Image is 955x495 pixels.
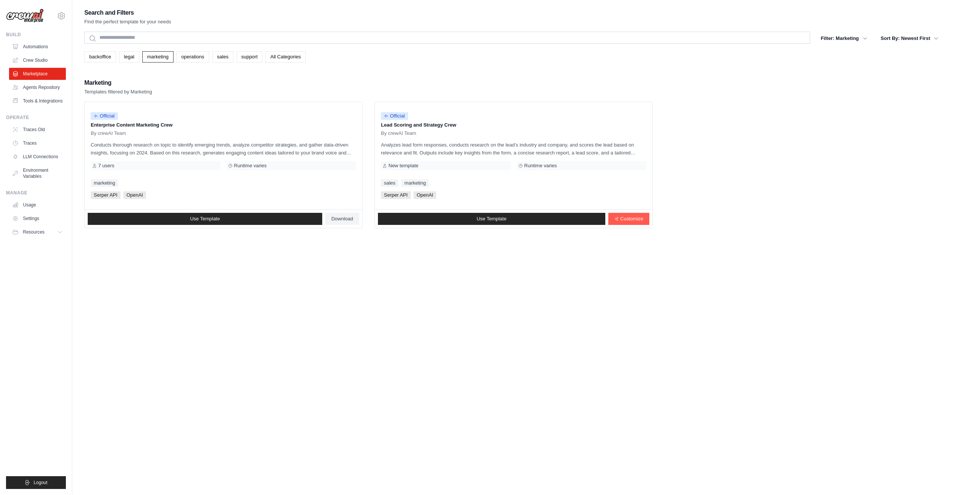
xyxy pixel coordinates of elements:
h2: Marketing [84,78,152,88]
a: Tools & Integrations [9,95,66,107]
span: By crewAI Team [91,130,126,136]
p: Analyzes lead form responses, conducts research on the lead's industry and company, and scores th... [381,141,646,157]
span: OpenAI [414,191,436,199]
a: Use Template [88,213,322,225]
span: Resources [23,229,44,235]
a: All Categories [265,51,306,63]
div: Operate [6,115,66,121]
button: Sort By: Newest First [876,32,943,45]
h2: Search and Filters [84,8,171,18]
a: marketing [142,51,174,63]
a: Marketplace [9,68,66,80]
button: Resources [9,226,66,238]
a: Traces [9,137,66,149]
span: Serper API [91,191,120,199]
a: Usage [9,199,66,211]
span: Use Template [190,216,220,222]
p: Lead Scoring and Strategy Crew [381,121,646,129]
span: Serper API [381,191,411,199]
span: Use Template [477,216,506,222]
span: New template [388,163,418,169]
a: Customize [608,213,649,225]
a: Use Template [378,213,605,225]
span: Logout [34,480,47,486]
span: Official [381,112,408,120]
div: Manage [6,190,66,196]
a: LLM Connections [9,151,66,163]
a: operations [177,51,209,63]
a: legal [119,51,139,63]
a: marketing [401,179,429,187]
p: Find the perfect template for your needs [84,18,171,26]
p: Enterprise Content Marketing Crew [91,121,356,129]
span: 7 users [98,163,114,169]
button: Filter: Marketing [816,32,871,45]
span: By crewAI Team [381,130,416,136]
a: Automations [9,41,66,53]
span: Runtime varies [234,163,267,169]
a: Download [325,213,359,225]
a: sales [212,51,233,63]
a: backoffice [84,51,116,63]
a: sales [381,179,398,187]
p: Templates filtered by Marketing [84,88,152,96]
a: Settings [9,212,66,225]
a: Agents Repository [9,81,66,93]
a: Traces Old [9,124,66,136]
a: Crew Studio [9,54,66,66]
span: Official [91,112,118,120]
button: Logout [6,476,66,489]
a: Environment Variables [9,164,66,182]
span: Download [331,216,353,222]
img: Logo [6,9,44,23]
span: Customize [620,216,643,222]
a: marketing [91,179,118,187]
a: support [236,51,262,63]
span: Runtime varies [524,163,557,169]
span: OpenAI [123,191,146,199]
div: Build [6,32,66,38]
p: Conducts thorough research on topic to identify emerging trends, analyze competitor strategies, a... [91,141,356,157]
